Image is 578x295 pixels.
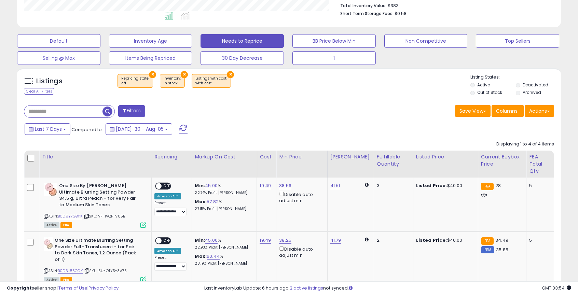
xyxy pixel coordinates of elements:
div: with cost [195,81,227,86]
div: Min Price [279,153,325,160]
b: Short Term Storage Fees: [340,11,394,16]
div: Amazon AI * [154,248,181,254]
div: $40.00 [416,183,473,189]
span: [DATE]-30 - Aug-05 [116,126,164,132]
b: Max: [195,198,207,205]
div: ASIN: [44,183,146,227]
p: 22.93% Profit [PERSON_NAME] [195,245,251,250]
div: Current Buybox Price [481,153,524,168]
div: FBA Total Qty [529,153,551,175]
strong: Copyright [7,285,32,291]
span: OFF [162,238,173,244]
button: Inventory Age [109,34,192,48]
b: One Size By [PERSON_NAME] Ultimate Blurring Setting Powder 34.5 g, Ultra Peach - for Very Fair to... [59,183,142,210]
div: seller snap | | [7,285,119,292]
b: Max: [195,253,207,259]
a: 41.79 [330,237,341,244]
div: in stock [164,81,181,86]
span: FBA [60,222,72,228]
img: 31C8nGsc+2L._SL40_.jpg [44,237,53,251]
a: B0D9Y7GBYK [58,213,82,219]
div: [PERSON_NAME] [330,153,371,160]
li: $383 [340,1,549,9]
button: × [227,71,234,78]
button: Selling @ Max [17,51,100,65]
th: The percentage added to the cost of goods (COGS) that forms the calculator for Min & Max prices. [192,151,257,178]
span: Columns [496,108,518,114]
small: FBM [481,246,494,253]
div: Cost [260,153,273,160]
button: BB Price Below Min [292,34,376,48]
span: Listings with cost : [195,76,227,86]
a: Terms of Use [58,285,87,291]
div: Fulfillable Quantity [377,153,410,168]
img: 51GxKWdjtQL._SL40_.jpg [44,183,57,196]
div: $40.00 [416,237,473,243]
span: | SKU: 5U-OTY5-3A75 [84,268,127,273]
span: | SKU: VF-IVQF-V65B [83,213,125,219]
span: OFF [162,183,173,189]
p: 28.19% Profit [PERSON_NAME] [195,261,251,266]
small: FBA [481,237,494,245]
a: B0D3J83CCK [58,268,83,274]
div: Last InventoryLab Update: 6 hours ago, not synced. [204,285,571,292]
span: Inventory : [164,76,181,86]
span: Last 7 Days [35,126,62,132]
label: Active [477,82,490,88]
a: 45.00 [205,182,218,189]
p: Listing States: [470,74,561,81]
div: Disable auto adjust min [279,191,322,204]
b: Total Inventory Value: [340,3,387,9]
div: % [195,253,251,266]
a: 45.00 [205,237,218,244]
label: Deactivated [523,82,548,88]
b: Min: [195,182,205,189]
span: 35.85 [496,247,508,253]
div: Amazon AI * [154,193,181,199]
b: Min: [195,237,205,243]
button: [DATE]-30 - Aug-05 [106,123,172,135]
a: 41.51 [330,182,340,189]
b: Listed Price: [416,182,447,189]
button: Items Being Repriced [109,51,192,65]
button: Filters [118,105,145,117]
div: Preset: [154,255,187,271]
a: 2 active listings [290,285,323,291]
button: Top Sellers [476,34,559,48]
button: Columns [492,105,524,117]
small: FBA [481,183,494,190]
div: % [195,183,251,195]
button: Actions [525,105,554,117]
a: 38.56 [279,182,291,189]
div: Listed Price [416,153,475,160]
div: 3 [377,183,408,189]
a: 57.82 [207,198,219,205]
button: × [181,71,188,78]
span: $0.58 [395,10,407,17]
span: Compared to: [71,126,103,133]
div: Repricing [154,153,189,160]
div: % [195,237,251,250]
div: Markup on Cost [195,153,254,160]
a: 19.49 [260,182,271,189]
a: 60.44 [207,253,220,260]
div: off [121,81,149,86]
div: Displaying 1 to 4 of 4 items [496,141,554,147]
div: Title [42,153,149,160]
a: 38.25 [279,237,291,244]
span: 28 [495,182,501,189]
label: Archived [523,89,541,95]
button: 1 [292,51,376,65]
b: Listed Price: [416,237,447,243]
span: All listings currently available for purchase on Amazon [44,222,59,228]
button: Default [17,34,100,48]
button: Non Competitive [384,34,468,48]
button: Needs to Reprice [201,34,284,48]
span: Repricing state : [121,76,149,86]
div: Disable auto adjust min [279,245,322,258]
b: One Size Ultimate Blurring Setting Powder Full- Translucent - for Fair to Dark Skin Tones, 1.2 Ou... [55,237,138,264]
span: 34.49 [495,237,508,243]
span: 2025-08-13 03:54 GMT [542,285,571,291]
label: Out of Stock [477,89,502,95]
button: 30 Day Decrease [201,51,284,65]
